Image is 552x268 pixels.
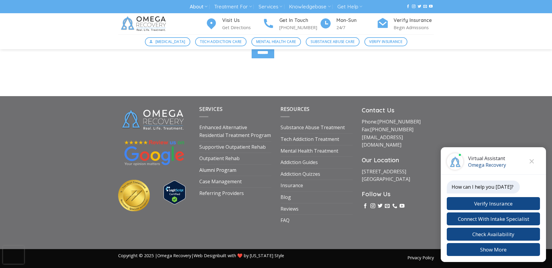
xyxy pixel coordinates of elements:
a: Supportive Outpatient Rehab [199,142,266,153]
a: Follow on Twitter [418,5,421,9]
h3: Our Location [362,155,434,165]
p: [PHONE_NUMBER] [279,24,320,31]
a: [PHONE_NUMBER] [377,118,421,125]
h4: Visit Us [222,17,262,24]
a: Mental Health Care [251,37,301,46]
a: Follow on Twitter [378,203,382,209]
h3: Follow Us [362,189,434,199]
span: Substance Abuse Care [311,39,354,44]
img: Verify Approval for www.omegarecovery.org [164,181,186,204]
a: Tech Addiction Treatment [281,134,339,145]
a: Addiction Quizzes [281,169,320,180]
a: About [190,1,207,12]
span: Copyright © 2025 | | built with ❤️ by [US_STATE] Style [118,253,284,258]
p: Begin Admissions [394,24,434,31]
a: Web Design [194,253,218,258]
a: Enhanced Alternative Residential Treatment Program [199,122,271,141]
a: Visit Us Get Directions [205,17,262,31]
a: Addiction Guides [281,157,318,168]
a: Privacy Policy [407,255,434,260]
span: [MEDICAL_DATA] [155,39,186,44]
a: Knowledgebase [289,1,330,12]
a: Outpatient Rehab [199,153,240,164]
a: Treatment For [214,1,252,12]
a: Get Help [337,1,362,12]
a: [PHONE_NUMBER] [370,126,413,133]
a: FAQ [281,215,290,226]
a: Follow on Instagram [412,5,416,9]
p: Get Directions [222,24,262,31]
a: Reviews [281,203,299,215]
a: Substance Abuse Care [306,37,360,46]
span: Services [199,106,222,112]
a: Verify LegitScript Approval for www.omegarecovery.org [164,189,186,195]
h4: Mon-Sun [336,17,377,24]
a: [EMAIL_ADDRESS][DOMAIN_NAME] [362,134,403,148]
h4: Get In Touch [279,17,320,24]
p: 24/7 [336,24,377,31]
a: Insurance [281,180,303,191]
a: Follow on YouTube [429,5,433,9]
a: Services [259,1,282,12]
span: Verify Insurance [369,39,402,44]
iframe: reCAPTCHA [3,246,24,264]
a: Get In Touch [PHONE_NUMBER] [262,17,320,31]
a: Mental Health Treatment [281,145,338,157]
img: Omega Recovery [118,13,171,34]
a: Call us [392,203,397,209]
a: [MEDICAL_DATA] [145,37,191,46]
a: Tech Addiction Care [195,37,247,46]
span: Resources [281,106,310,112]
a: Follow on Instagram [370,203,375,209]
a: Follow on Facebook [406,5,410,9]
a: Case Management [199,176,242,187]
p: Phone: Fax: [362,118,434,149]
a: [STREET_ADDRESS][GEOGRAPHIC_DATA] [362,168,410,183]
a: Referring Providers [199,188,244,199]
h4: Verify Insurance [394,17,434,24]
a: Verify Insurance Begin Admissions [377,17,434,31]
a: Follow on YouTube [400,203,404,209]
a: Alumni Program [199,165,236,176]
a: Send us an email [423,5,427,9]
strong: Contact Us [362,106,394,114]
a: Follow on Facebook [363,203,368,209]
a: Omega Recovery [157,253,191,258]
a: Substance Abuse Treatment [281,122,345,133]
a: Send us an email [385,203,390,209]
a: Verify Insurance [364,37,407,46]
span: Tech Addiction Care [200,39,241,44]
span: Mental Health Care [256,39,296,44]
a: Blog [281,192,291,203]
